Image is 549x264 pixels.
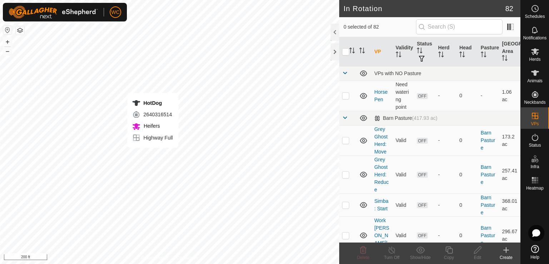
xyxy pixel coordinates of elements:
td: 296.67 ac [499,216,520,254]
span: OFF [417,138,427,144]
span: (417.93 ac) [412,115,437,121]
div: - [438,232,454,239]
span: Infra [530,165,539,169]
th: [GEOGRAPHIC_DATA] Area [499,37,520,67]
td: 1.06 ac [499,80,520,111]
div: HotDog [132,99,173,107]
td: Valid [393,156,414,194]
a: Privacy Policy [142,255,168,261]
th: Herd [435,37,457,67]
button: – [3,47,12,55]
td: 173.2 ac [499,125,520,156]
td: 0 [456,156,478,194]
p-sorticon: Activate to sort [459,53,465,58]
td: 0 [456,80,478,111]
span: Heatmap [526,186,544,190]
div: Show/Hide [406,254,435,261]
p-sorticon: Activate to sort [349,49,355,54]
div: Turn Off [377,254,406,261]
th: VP [371,37,393,67]
h2: In Rotation [343,4,505,13]
p-sorticon: Activate to sort [502,56,508,62]
a: Barn Pasture [481,130,495,151]
td: Valid [393,125,414,156]
a: Barn Pasture [481,225,495,246]
a: Work [PERSON_NAME]'s Herd [374,217,389,253]
p-sorticon: Activate to sort [396,53,401,58]
button: + [3,38,12,46]
span: OFF [417,93,427,99]
div: - [438,171,454,179]
span: Heifers [142,123,160,129]
span: Schedules [525,14,545,19]
a: Barn Pasture [481,164,495,185]
td: 0 [456,216,478,254]
p-sorticon: Activate to sort [359,49,365,54]
span: 0 selected of 82 [343,23,416,31]
th: Pasture [478,37,499,67]
td: - [478,80,499,111]
td: 0 [456,194,478,216]
span: Notifications [523,36,546,40]
span: OFF [417,233,427,239]
span: Herds [529,57,540,62]
div: Copy [435,254,463,261]
img: Gallagher Logo [9,6,98,19]
div: - [438,201,454,209]
span: Status [529,143,541,147]
span: OFF [417,172,427,178]
div: - [438,137,454,144]
td: 368.01 ac [499,194,520,216]
th: Status [414,37,435,67]
div: - [438,92,454,99]
a: Simba: Start [374,198,389,211]
div: Edit [463,254,492,261]
span: VPs [531,122,539,126]
p-sorticon: Activate to sort [438,53,444,58]
span: Animals [527,79,543,83]
a: Help [521,242,549,262]
div: VPs with NO Pasture [374,70,518,76]
span: 82 [505,3,513,14]
a: Grey Ghost Herd: Move [374,126,387,155]
span: OFF [417,202,427,208]
th: Validity [393,37,414,67]
span: WC [111,9,119,16]
p-sorticon: Activate to sort [481,53,486,58]
div: Highway Full [132,133,173,142]
a: Grey Ghost Herd: Reduce [374,157,389,192]
a: Barn Pasture [481,195,495,215]
span: Neckbands [524,100,545,104]
span: Delete [357,255,370,260]
a: Contact Us [177,255,198,261]
div: Create [492,254,520,261]
button: Map Layers [16,26,24,35]
button: Reset Map [3,26,12,34]
td: 0 [456,125,478,156]
td: 257.41 ac [499,156,520,194]
input: Search (S) [416,19,503,34]
th: Head [456,37,478,67]
div: Barn Pasture [374,115,437,121]
td: Valid [393,194,414,216]
p-sorticon: Activate to sort [417,49,422,54]
a: Horse Pen [374,89,387,102]
td: Need watering point [393,80,414,111]
td: Valid [393,216,414,254]
div: 2640316514 [132,110,173,119]
span: Help [530,255,539,259]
